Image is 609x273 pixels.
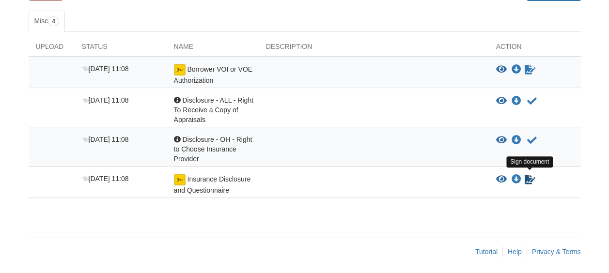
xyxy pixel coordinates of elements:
a: Privacy & Terms [532,248,581,256]
span: 4 [48,16,59,26]
button: View Insurance Disclosure and Questionnaire [496,175,507,184]
span: Borrower VOI or VOE Authorization [174,65,252,84]
a: Tutorial [475,248,498,256]
span: [DATE] 11:08 [82,96,129,104]
div: Status [75,42,167,56]
div: Name [167,42,259,56]
span: [DATE] 11:08 [82,175,129,182]
img: esign icon [174,64,186,76]
a: Download Disclosure - ALL - Right To Receive a Copy of Appraisals [512,97,521,105]
img: Ready for you to esign [174,174,186,185]
span: Disclosure - ALL - Right To Receive a Copy of Appraisals [174,96,253,123]
span: Insurance Disclosure and Questionnaire [174,175,251,194]
a: Sign Form [524,174,536,185]
a: Misc [29,11,65,32]
div: Action [489,42,581,56]
a: Help [508,248,522,256]
button: View Disclosure - ALL - Right To Receive a Copy of Appraisals [496,96,507,106]
span: Disclosure - OH - Right to Choose Insurance Provider [174,136,252,163]
button: Acknowledge receipt of document [526,135,538,146]
span: [DATE] 11:08 [82,136,129,143]
a: Waiting for your co-borrower to e-sign [524,64,536,76]
button: Acknowledge receipt of document [526,95,538,107]
button: View Borrower VOI or VOE Authorization [496,65,507,75]
a: Download Insurance Disclosure and Questionnaire [512,176,521,183]
div: Description [259,42,489,56]
button: View Disclosure - OH - Right to Choose Insurance Provider [496,136,507,145]
div: Sign document [506,156,553,167]
div: Upload [29,42,75,56]
a: Download Borrower VOI or VOE Authorization [512,66,521,74]
span: [DATE] 11:08 [82,65,129,73]
a: Download Disclosure - OH - Right to Choose Insurance Provider [512,136,521,144]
